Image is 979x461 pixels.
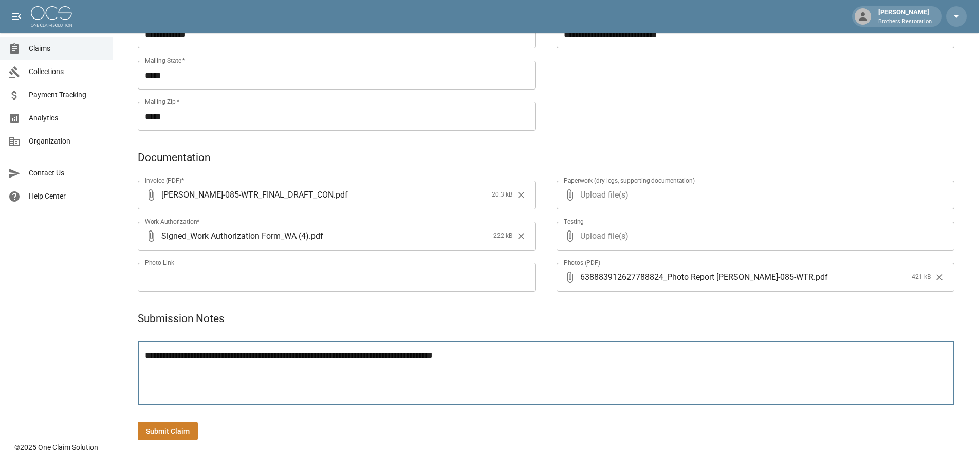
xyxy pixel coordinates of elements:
span: Collections [29,66,104,77]
button: Clear [513,228,529,244]
span: Organization [29,136,104,147]
label: Mailing Zip [145,97,180,106]
label: Work Authorization* [145,217,200,226]
span: . pdf [334,189,348,201]
label: Paperwork (dry logs, supporting documentation) [564,176,695,185]
span: Payment Tracking [29,90,104,100]
span: 421 kB [912,272,931,282]
span: 638883912627788824_Photo Report [PERSON_NAME]-085-WTR [580,271,814,283]
button: open drawer [6,6,27,27]
span: 222 kB [493,231,512,241]
span: Contact Us [29,168,104,179]
button: Clear [932,270,947,285]
span: Claims [29,43,104,54]
img: ocs-logo-white-transparent.png [31,6,72,27]
label: Testing [564,217,584,226]
label: Invoice (PDF)* [145,176,184,185]
span: 20.3 kB [492,190,512,200]
span: Signed_Work Authorization Form_WA (4) [161,230,309,242]
span: Help Center [29,191,104,202]
span: Upload file(s) [580,222,927,251]
label: Photo Link [145,258,174,267]
label: Photos (PDF) [564,258,600,267]
label: Mailing State [145,56,185,65]
span: . pdf [814,271,828,283]
div: [PERSON_NAME] [874,7,936,26]
button: Submit Claim [138,422,198,441]
button: Clear [513,187,529,203]
span: Upload file(s) [580,181,927,209]
div: © 2025 One Claim Solution [14,442,98,452]
span: . pdf [309,230,323,242]
p: Brothers Restoration [878,17,932,26]
span: [PERSON_NAME]-085-WTR_FINAL_DRAFT_CON [161,189,334,201]
span: Analytics [29,113,104,123]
